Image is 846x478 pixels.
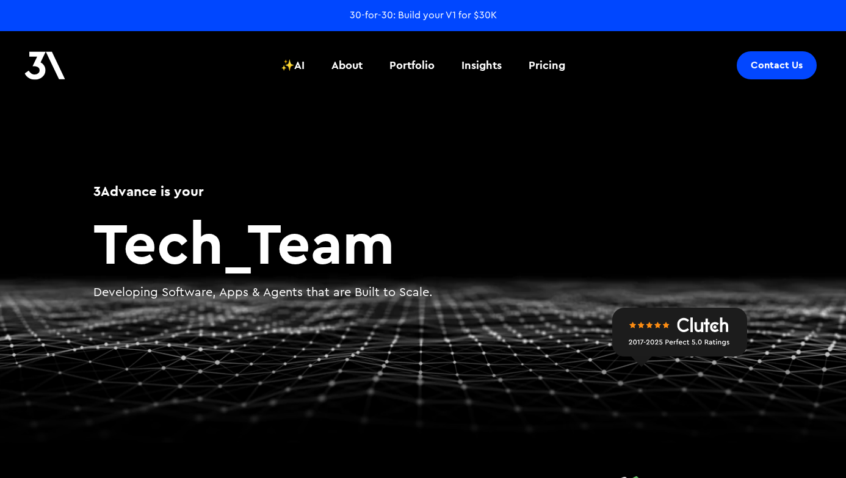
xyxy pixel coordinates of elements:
[521,43,573,88] a: Pricing
[331,57,363,73] div: About
[751,59,803,71] div: Contact Us
[93,284,753,302] p: Developing Software, Apps & Agents that are Built to Scale.
[529,57,565,73] div: Pricing
[382,43,442,88] a: Portfolio
[273,43,312,88] a: ✨AI
[454,43,509,88] a: Insights
[324,43,370,88] a: About
[93,213,753,272] h2: Team
[350,9,497,22] a: 30-for-30: Build your V1 for $30K
[93,181,753,201] h1: 3Advance is your
[389,57,435,73] div: Portfolio
[737,51,817,79] a: Contact Us
[461,57,502,73] div: Insights
[223,205,247,279] span: _
[93,205,223,279] span: Tech
[281,57,305,73] div: ✨AI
